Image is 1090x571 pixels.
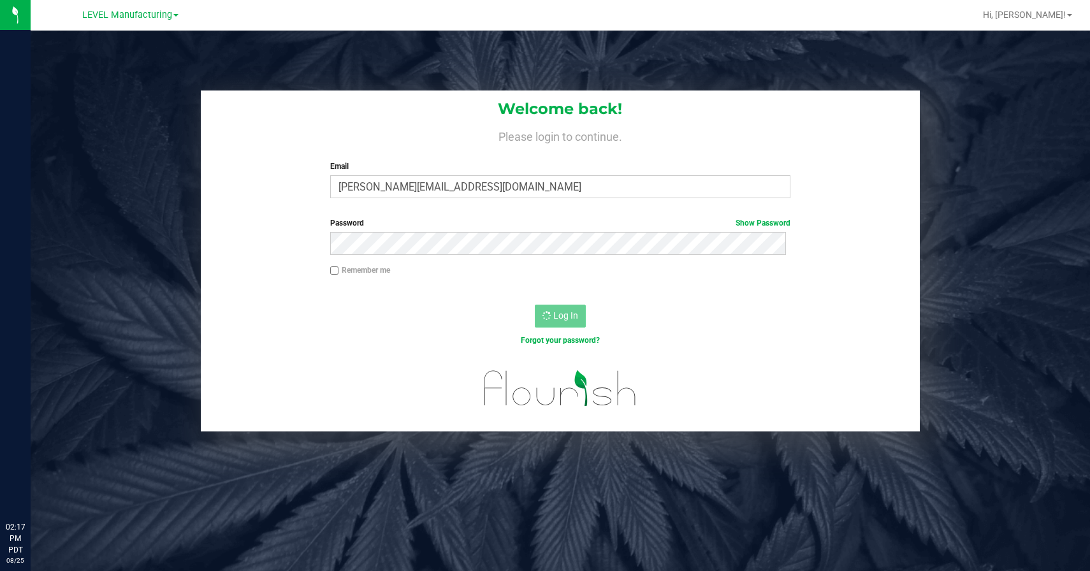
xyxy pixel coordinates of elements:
[330,264,390,276] label: Remember me
[82,10,172,20] span: LEVEL Manufacturing
[330,161,790,172] label: Email
[6,556,25,565] p: 08/25
[736,219,790,228] a: Show Password
[201,127,920,143] h4: Please login to continue.
[330,266,339,275] input: Remember me
[553,310,578,321] span: Log In
[6,521,25,556] p: 02:17 PM PDT
[330,219,364,228] span: Password
[470,359,650,417] img: flourish_logo.svg
[983,10,1066,20] span: Hi, [PERSON_NAME]!
[535,305,586,328] button: Log In
[201,101,920,117] h1: Welcome back!
[521,336,600,345] a: Forgot your password?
